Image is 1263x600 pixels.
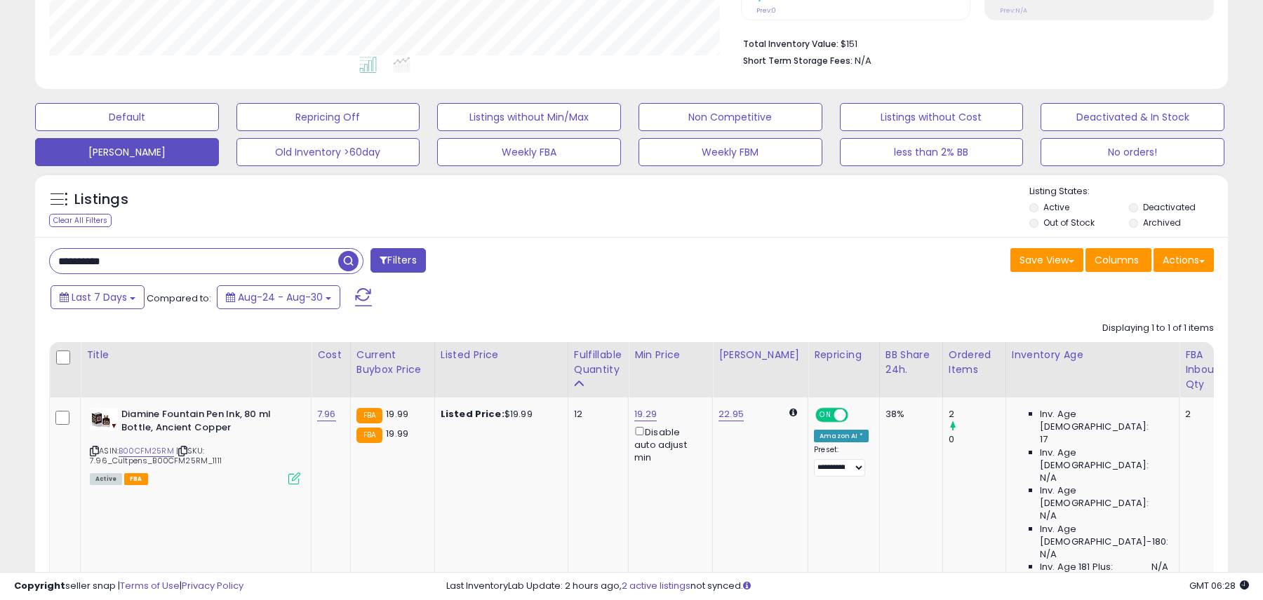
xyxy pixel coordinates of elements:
button: Last 7 Days [51,285,145,309]
b: Total Inventory Value: [743,38,838,50]
a: Privacy Policy [182,579,243,592]
h5: Listings [74,190,128,210]
button: Default [35,103,219,131]
div: Inventory Age [1012,348,1173,362]
div: 12 [574,408,617,421]
span: Inv. Age [DEMOGRAPHIC_DATA]: [1040,446,1168,472]
b: Short Term Storage Fees: [743,55,853,67]
span: ON [817,409,834,421]
button: Weekly FBA [437,138,621,166]
button: Aug-24 - Aug-30 [217,285,340,309]
div: 2 [949,408,1005,421]
small: FBA [356,408,382,423]
div: BB Share 24h. [886,348,937,377]
span: All listings currently available for purchase on Amazon [90,473,122,485]
span: Inv. Age [DEMOGRAPHIC_DATA]: [1040,408,1168,433]
a: 2 active listings [622,579,690,592]
button: Listings without Min/Max [437,103,621,131]
span: N/A [1151,561,1168,573]
b: Diamine Fountain Pen Ink, 80 ml Bottle, Ancient Copper [121,408,292,437]
button: Old Inventory >60day [236,138,420,166]
a: 19.29 [634,407,657,421]
label: Active [1043,201,1069,213]
button: Filters [370,248,425,273]
small: FBA [356,428,382,443]
span: Compared to: [147,292,211,305]
div: 38% [886,408,932,421]
span: Last 7 Days [72,290,127,304]
span: 17 [1040,433,1048,446]
button: Non Competitive [639,103,822,131]
button: Columns [1085,248,1151,272]
button: No orders! [1041,138,1224,166]
div: Min Price [634,348,707,362]
a: 7.96 [317,407,336,421]
div: $19.99 [441,408,557,421]
span: N/A [1040,510,1057,522]
li: $151 [743,34,1203,51]
div: Last InventoryLab Update: 2 hours ago, not synced. [446,580,1249,593]
span: N/A [1040,548,1057,561]
a: Terms of Use [120,579,180,592]
div: Ordered Items [949,348,1000,377]
span: N/A [1040,472,1057,484]
div: Amazon AI * [814,430,869,442]
button: Save View [1010,248,1083,272]
div: 0 [949,433,1005,446]
p: Listing States: [1029,185,1227,198]
span: Columns [1095,253,1139,267]
span: | SKU: 7.96_Cultpens_B00CFM25RM_1111 [90,445,222,466]
a: 22.95 [719,407,744,421]
span: Inv. Age [DEMOGRAPHIC_DATA]: [1040,484,1168,510]
div: Preset: [814,445,869,477]
img: 41qxlL1LhhL._SL40_.jpg [90,408,118,430]
button: Deactivated & In Stock [1041,103,1224,131]
div: Current Buybox Price [356,348,429,377]
div: Listed Price [441,348,562,362]
small: Prev: N/A [1000,6,1027,15]
span: 19.99 [386,427,408,440]
div: Disable auto adjust min [634,424,702,464]
div: 2 [1185,408,1222,421]
div: ASIN: [90,408,300,483]
span: FBA [124,473,148,485]
strong: Copyright [14,579,65,592]
div: seller snap | | [14,580,243,593]
div: Displaying 1 to 1 of 1 items [1102,322,1214,335]
div: Title [86,348,305,362]
label: Archived [1143,217,1181,229]
span: Inv. Age [DEMOGRAPHIC_DATA]-180: [1040,523,1168,548]
span: N/A [855,54,871,67]
button: Repricing Off [236,103,420,131]
span: Aug-24 - Aug-30 [238,290,323,304]
span: Inv. Age 181 Plus: [1040,561,1114,573]
button: Weekly FBM [639,138,822,166]
button: Actions [1154,248,1214,272]
label: Deactivated [1143,201,1196,213]
button: less than 2% BB [840,138,1024,166]
div: [PERSON_NAME] [719,348,802,362]
a: B00CFM25RM [119,445,174,457]
div: Repricing [814,348,874,362]
span: 19.99 [386,407,408,421]
button: [PERSON_NAME] [35,138,219,166]
label: Out of Stock [1043,217,1095,229]
div: FBA inbound Qty [1185,348,1227,392]
button: Listings without Cost [840,103,1024,131]
span: OFF [846,409,869,421]
div: Cost [317,348,345,362]
b: Listed Price: [441,407,504,421]
small: Prev: 0 [756,6,776,15]
div: Fulfillable Quantity [574,348,622,377]
span: 2025-09-7 06:28 GMT [1189,579,1249,592]
div: Clear All Filters [49,214,112,227]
